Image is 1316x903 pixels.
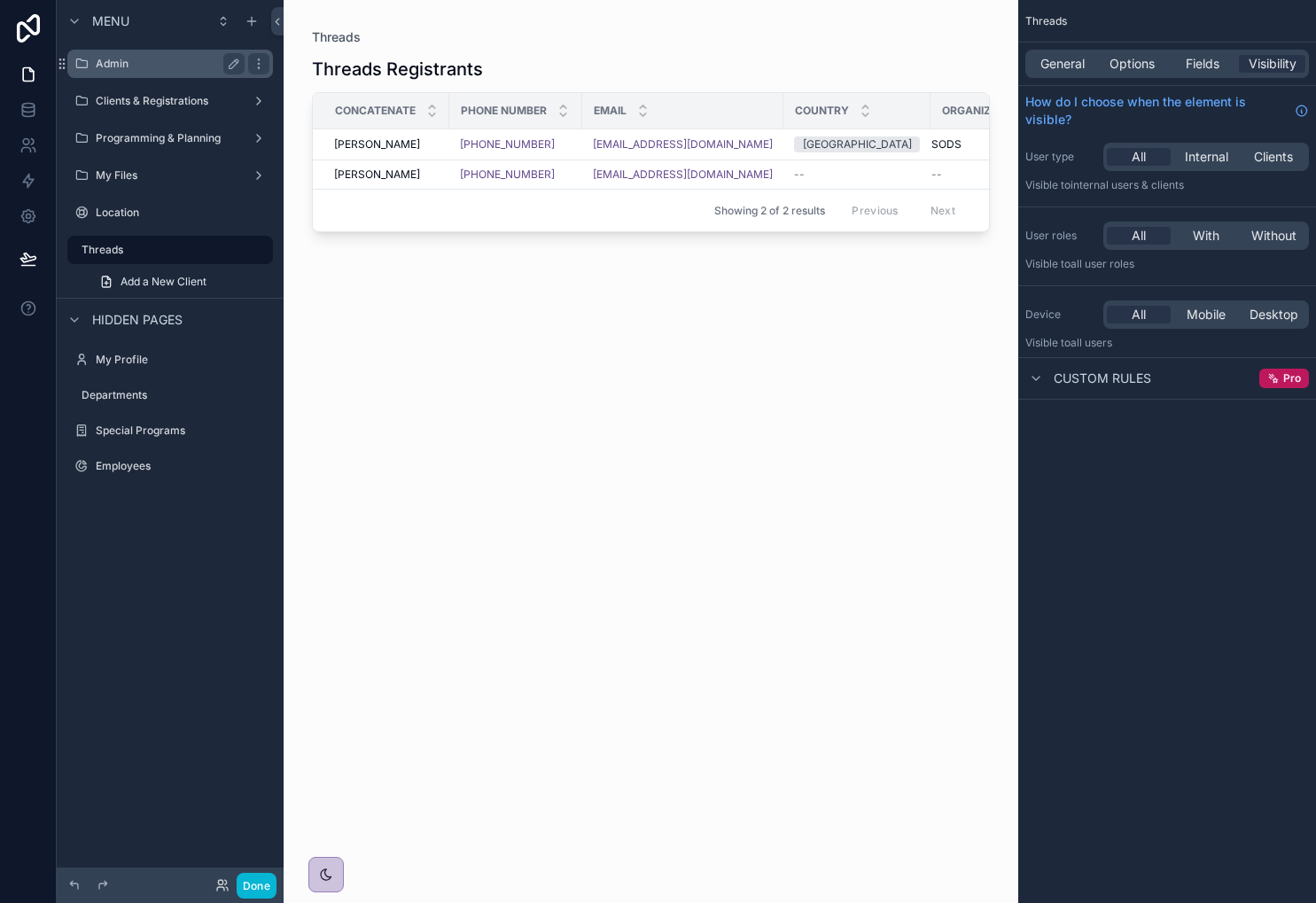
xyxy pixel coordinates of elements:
[96,206,269,220] label: Location
[1186,55,1219,73] span: Fields
[1071,336,1112,349] span: all users
[67,416,273,445] a: Special Programs
[1071,178,1184,191] span: Internal users & clients
[942,104,1024,118] span: Organization
[67,346,273,374] a: My Profile
[92,311,183,329] span: Hidden pages
[67,124,273,152] a: Programming & Planning
[1054,370,1151,387] span: Custom rules
[96,424,269,438] label: Special Programs
[82,243,262,257] label: Threads
[67,87,273,115] a: Clients & Registrations
[594,104,627,118] span: Email
[67,236,273,264] a: Threads
[96,459,269,473] label: Employees
[96,57,238,71] label: Admin
[335,104,416,118] span: Concatenate
[1071,257,1134,270] span: All user roles
[1185,148,1228,166] span: Internal
[67,381,273,409] a: Departments
[714,204,825,218] span: Showing 2 of 2 results
[1193,227,1219,245] span: With
[1132,306,1146,323] span: All
[1110,55,1155,73] span: Options
[1025,14,1067,28] span: Threads
[1254,148,1293,166] span: Clients
[89,268,273,296] a: Add a New Client
[461,104,547,118] span: Phone Number
[1025,257,1309,271] p: Visible to
[1132,148,1146,166] span: All
[1025,178,1309,192] p: Visible to
[82,388,269,402] label: Departments
[1025,150,1096,164] label: User type
[1025,93,1288,128] span: How do I choose when the element is visible?
[96,94,245,108] label: Clients & Registrations
[1249,55,1297,73] span: Visibility
[67,452,273,480] a: Employees
[1025,336,1309,350] p: Visible to
[1025,93,1309,128] a: How do I choose when the element is visible?
[92,12,129,30] span: Menu
[1187,306,1226,323] span: Mobile
[795,104,849,118] span: Country
[67,161,273,190] a: My Files
[1025,307,1096,322] label: Device
[67,50,273,78] a: Admin
[1025,229,1096,243] label: User roles
[96,168,245,183] label: My Files
[96,131,245,145] label: Programming & Planning
[1283,371,1301,385] span: Pro
[1132,227,1146,245] span: All
[1040,55,1085,73] span: General
[1250,306,1298,323] span: Desktop
[96,353,269,367] label: My Profile
[1251,227,1297,245] span: Without
[67,199,273,227] a: Location
[121,275,206,289] span: Add a New Client
[237,873,276,899] button: Done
